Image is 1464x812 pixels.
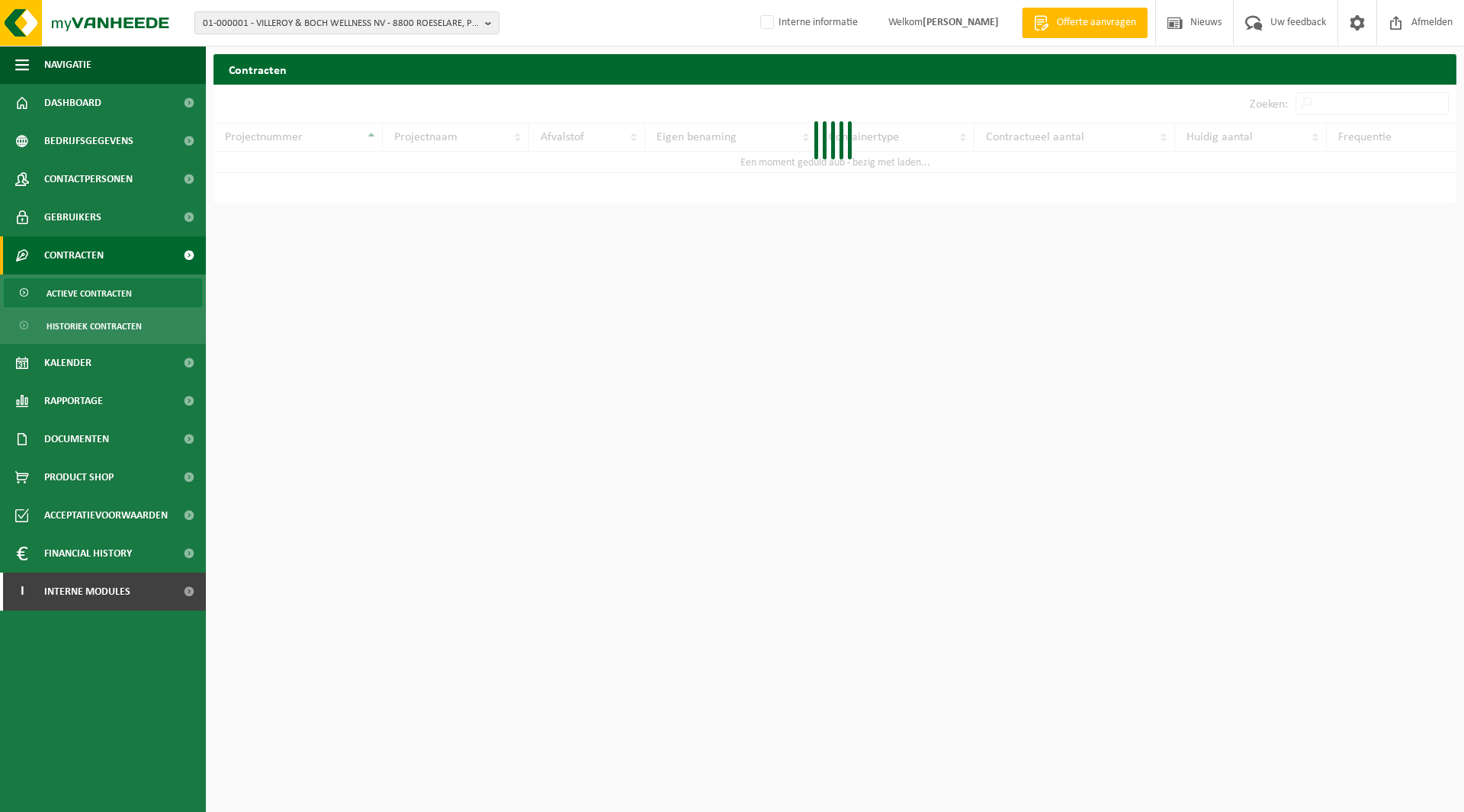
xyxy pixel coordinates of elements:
[44,458,114,496] span: Product Shop
[44,382,103,420] span: Rapportage
[757,11,858,34] label: Interne informatie
[194,11,499,34] button: 01-000001 - VILLEROY & BOCH WELLNESS NV - 8800 ROESELARE, POPULIERSTRAAT 1
[4,278,202,307] a: Actieve contracten
[44,122,133,160] span: Bedrijfsgegevens
[213,54,1456,84] h2: Contracten
[203,12,479,35] span: 01-000001 - VILLEROY & BOCH WELLNESS NV - 8800 ROESELARE, POPULIERSTRAAT 1
[44,236,104,274] span: Contracten
[1022,8,1148,38] a: Offerte aanvragen
[44,573,130,611] span: Interne modules
[44,46,91,84] span: Navigatie
[44,160,133,198] span: Contactpersonen
[4,311,202,340] a: Historiek contracten
[44,420,109,458] span: Documenten
[44,496,168,534] span: Acceptatievoorwaarden
[47,312,142,341] span: Historiek contracten
[1053,15,1140,30] span: Offerte aanvragen
[15,573,29,611] span: I
[44,198,101,236] span: Gebruikers
[44,534,132,573] span: Financial History
[47,279,132,308] span: Actieve contracten
[44,84,101,122] span: Dashboard
[44,344,91,382] span: Kalender
[923,17,999,28] strong: [PERSON_NAME]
